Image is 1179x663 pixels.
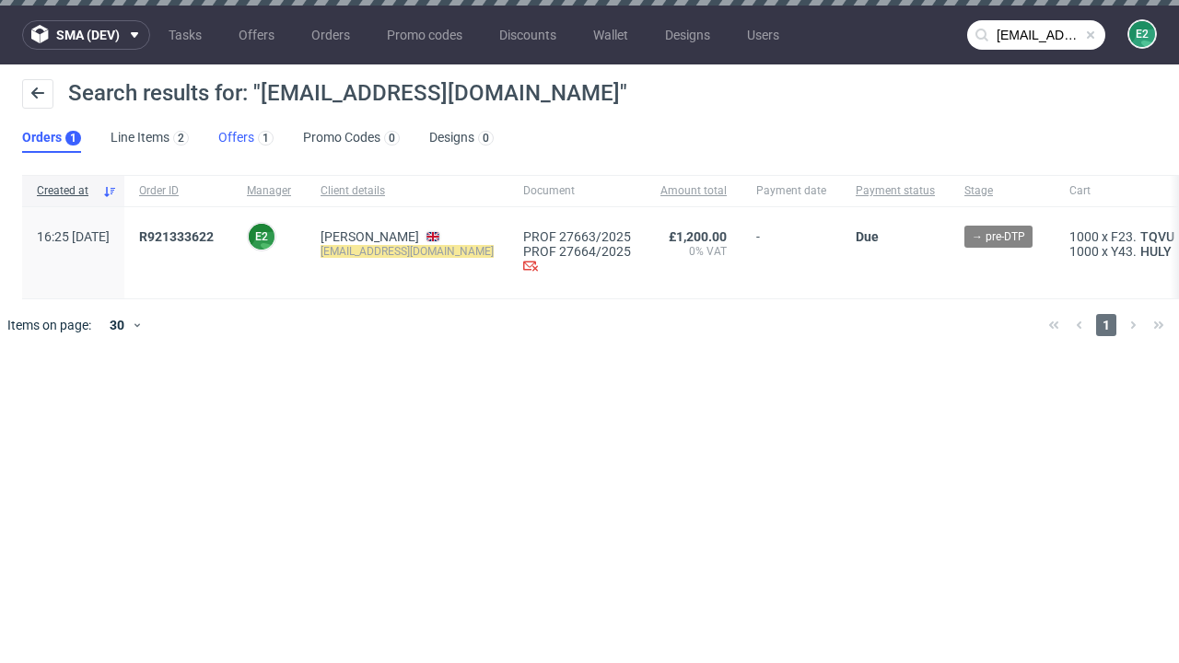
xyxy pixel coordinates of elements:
span: Search results for: "[EMAIL_ADDRESS][DOMAIN_NAME]" [68,80,627,106]
a: Orders1 [22,123,81,153]
span: Due [856,229,879,244]
a: Tasks [158,20,213,50]
a: Promo Codes0 [303,123,400,153]
span: Client details [321,183,494,199]
span: Amount total [660,183,727,199]
span: Stage [964,183,1040,199]
span: R921333622 [139,229,214,244]
a: Users [736,20,790,50]
span: Manager [247,183,291,199]
div: 1 [263,132,269,145]
span: F23. [1111,229,1137,244]
a: Offers [228,20,286,50]
figcaption: e2 [1129,21,1155,47]
div: x [1069,244,1178,259]
span: Payment status [856,183,935,199]
span: Order ID [139,183,217,199]
div: 0 [389,132,395,145]
div: 1 [70,132,76,145]
mark: [EMAIL_ADDRESS][DOMAIN_NAME] [321,245,494,258]
span: 1000 [1069,229,1099,244]
span: 1000 [1069,244,1099,259]
a: HULY [1137,244,1175,259]
a: Wallet [582,20,639,50]
a: PROF 27663/2025 [523,229,631,244]
span: - [756,229,826,276]
span: Cart [1069,183,1178,199]
a: PROF 27664/2025 [523,244,631,259]
span: Items on page: [7,316,91,334]
div: 2 [178,132,184,145]
span: → pre-DTP [972,228,1025,245]
a: [PERSON_NAME] [321,229,419,244]
span: Document [523,183,631,199]
div: 0 [483,132,489,145]
div: 30 [99,312,132,338]
div: x [1069,229,1178,244]
a: Promo codes [376,20,473,50]
span: 0% VAT [660,244,727,259]
button: sma (dev) [22,20,150,50]
a: Designs [654,20,721,50]
a: Orders [300,20,361,50]
span: 16:25 [DATE] [37,229,110,244]
a: Discounts [488,20,567,50]
figcaption: e2 [249,224,274,250]
span: 1 [1096,314,1116,336]
span: Y43. [1111,244,1137,259]
a: Designs0 [429,123,494,153]
a: Offers1 [218,123,274,153]
span: sma (dev) [56,29,120,41]
a: TQVU [1137,229,1178,244]
span: £1,200.00 [669,229,727,244]
span: Created at [37,183,95,199]
span: Payment date [756,183,826,199]
a: Line Items2 [111,123,189,153]
a: R921333622 [139,229,217,244]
